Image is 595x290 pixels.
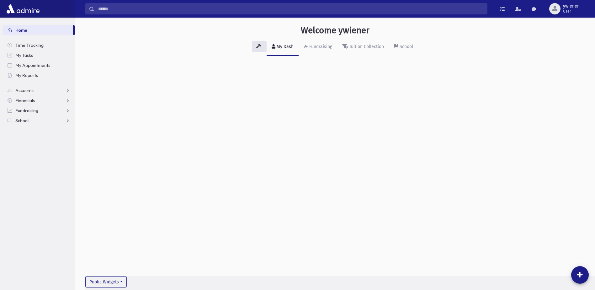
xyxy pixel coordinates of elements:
div: Fundraising [308,44,332,49]
span: My Reports [15,72,38,78]
span: Financials [15,98,35,103]
a: School [389,38,418,56]
a: My Tasks [3,50,75,60]
a: School [3,115,75,126]
span: User [563,9,579,14]
a: Accounts [3,85,75,95]
a: My Dash [267,38,299,56]
a: My Reports [3,70,75,80]
span: My Appointments [15,62,50,68]
a: Time Tracking [3,40,75,50]
span: Time Tracking [15,42,44,48]
img: AdmirePro [5,3,41,15]
a: My Appointments [3,60,75,70]
span: ywiener [563,4,579,9]
div: School [398,44,413,49]
span: Accounts [15,88,34,93]
button: Public Widgets [85,276,127,287]
a: Financials [3,95,75,105]
div: My Dash [275,44,294,49]
a: Tuition Collection [337,38,389,56]
span: Fundraising [15,108,38,113]
a: Fundraising [3,105,75,115]
span: School [15,118,29,123]
input: Search [94,3,487,14]
div: Tuition Collection [348,44,384,49]
span: Home [15,27,27,33]
a: Home [3,25,73,35]
h3: Welcome ywiener [301,25,369,36]
span: My Tasks [15,52,33,58]
a: Fundraising [299,38,337,56]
